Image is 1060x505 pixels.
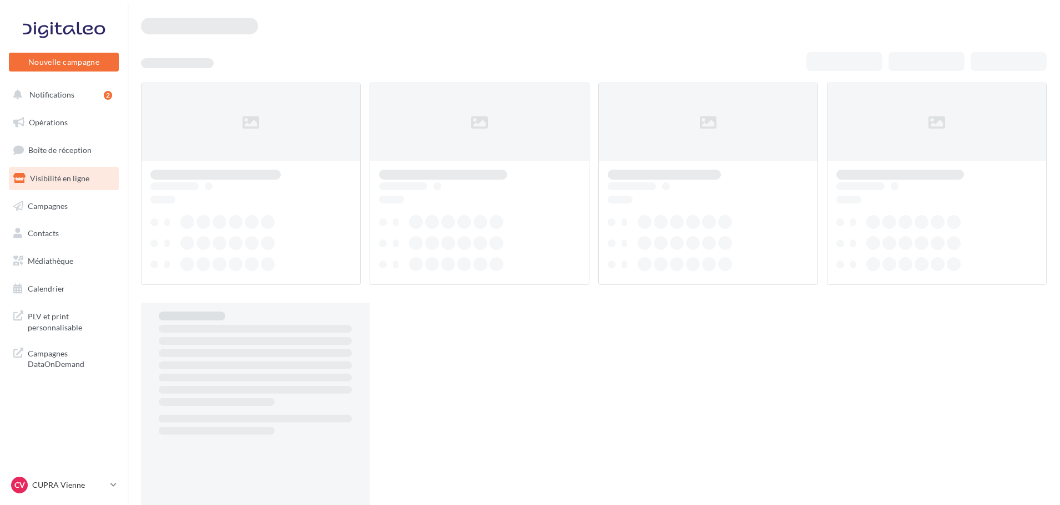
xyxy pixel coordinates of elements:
[30,174,89,183] span: Visibilité en ligne
[7,138,121,162] a: Boîte de réception
[7,222,121,245] a: Contacts
[29,118,68,127] span: Opérations
[7,83,117,106] button: Notifications 2
[7,195,121,218] a: Campagnes
[28,145,92,155] span: Boîte de réception
[28,256,73,266] span: Médiathèque
[28,346,114,370] span: Campagnes DataOnDemand
[28,284,65,293] span: Calendrier
[7,304,121,337] a: PLV et print personnalisable
[7,111,121,134] a: Opérations
[28,201,68,210] span: Campagnes
[28,309,114,333] span: PLV et print personnalisable
[7,341,121,374] a: Campagnes DataOnDemand
[104,91,112,100] div: 2
[32,480,106,491] p: CUPRA Vienne
[9,475,119,496] a: CV CUPRA Vienne
[7,277,121,300] a: Calendrier
[29,90,74,99] span: Notifications
[7,167,121,190] a: Visibilité en ligne
[7,249,121,273] a: Médiathèque
[9,53,119,72] button: Nouvelle campagne
[14,480,25,491] span: CV
[28,228,59,238] span: Contacts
